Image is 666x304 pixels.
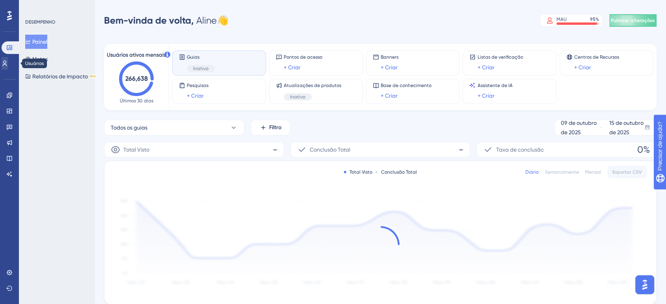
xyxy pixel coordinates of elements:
[609,14,657,27] button: Publicar alterações
[25,52,48,66] button: Metas
[477,64,494,70] font: + Criar
[585,169,601,175] font: Mensal
[19,4,68,9] font: Precisar de ajuda?
[595,17,599,22] font: %
[477,54,523,60] font: Listas de verificação
[574,64,591,70] font: + Criar
[310,146,350,153] font: Conclusão Total
[590,17,595,22] font: 95
[104,15,194,26] font: Bem-vinda de volta,
[187,93,204,99] font: + Criar
[217,15,229,26] font: 👋
[107,52,166,58] font: Usuários ativos mensais
[477,83,512,88] font: Assistente de IA
[284,64,301,70] font: + Criar
[25,69,97,83] button: Relatórios de ImpactoBETA
[111,124,147,131] font: Todos os guias
[104,120,244,135] button: Todos os guias
[350,169,372,175] font: Total Visto
[381,93,398,99] font: + Criar
[633,273,657,297] iframe: Iniciador do Assistente de IA do UserGuiding
[381,169,417,175] font: Conclusão Total
[607,166,647,178] button: Exportar CSV
[459,144,463,155] font: -
[574,54,619,60] font: Centros de Recursos
[32,73,88,80] font: Relatórios de Impacto
[556,17,567,22] font: MAU
[269,124,281,131] font: Filtro
[611,18,655,23] font: Publicar alterações
[477,93,494,99] font: + Criar
[32,39,47,45] font: Painel
[273,144,277,155] font: -
[25,19,56,25] font: DESEMPENHO
[496,146,543,153] font: Taxa de conclusão
[290,94,305,100] font: Inativo
[123,146,149,153] font: Total Visto
[284,83,341,88] font: Atualizações de produtos
[612,169,642,175] font: Exportar CSV
[193,66,208,71] font: Inativo
[25,35,47,49] button: Painel
[284,54,322,60] font: Pontos de acesso
[381,64,398,70] font: + Criar
[125,75,148,82] text: 266,638
[525,169,539,175] font: Diário
[120,98,153,104] font: Últimos 30 dias
[609,120,643,135] font: 15 de outubro de 2025
[187,83,208,88] font: Pesquisas
[637,144,650,155] font: 0%
[196,15,217,26] font: Aline
[381,54,398,60] font: Banners
[561,120,597,135] font: 09 de outubro de 2025
[32,56,48,62] font: Metas
[381,83,432,88] font: Base de conhecimento
[251,120,290,135] button: Filtro
[545,169,579,175] font: Semanalmente
[187,54,199,60] font: Guias
[90,75,96,78] font: BETA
